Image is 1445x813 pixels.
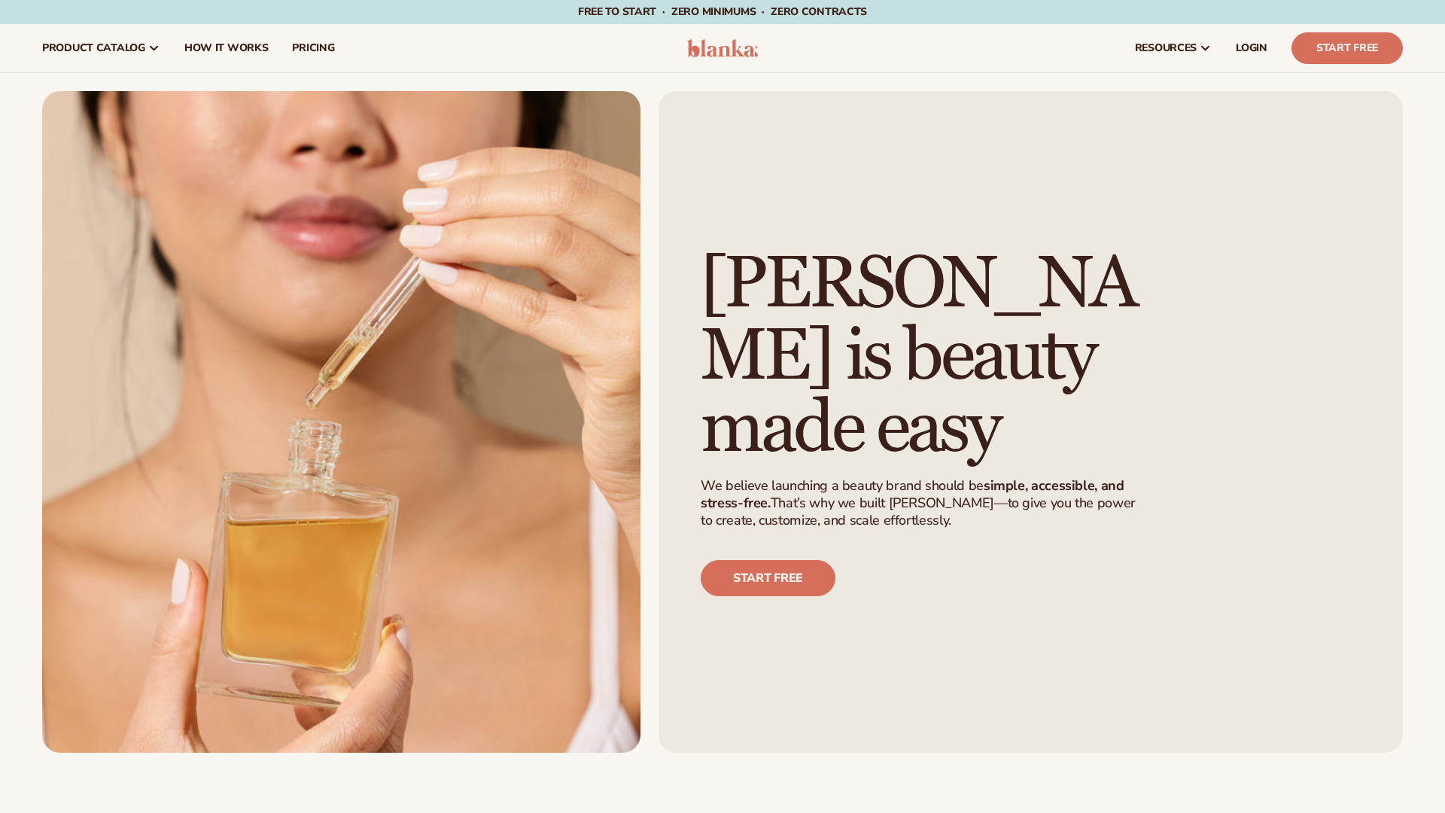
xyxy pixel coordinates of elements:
p: We believe launching a beauty brand should be That’s why we built [PERSON_NAME]—to give you the p... [701,477,1149,530]
span: pricing [292,42,334,54]
img: logo [687,39,759,57]
span: resources [1135,42,1197,54]
span: Free to start · ZERO minimums · ZERO contracts [578,5,867,19]
strong: simple, accessible, and stress-free. [701,477,1124,512]
a: product catalog [30,24,172,72]
span: How It Works [184,42,269,54]
span: LOGIN [1236,42,1267,54]
h1: [PERSON_NAME] is beauty made easy [701,248,1158,465]
span: product catalog [42,42,145,54]
a: Start free [701,560,835,596]
img: Female smiling with serum bottle. [42,91,640,753]
a: How It Works [172,24,281,72]
a: Start Free [1291,32,1403,64]
a: resources [1123,24,1224,72]
a: pricing [280,24,346,72]
a: LOGIN [1224,24,1279,72]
